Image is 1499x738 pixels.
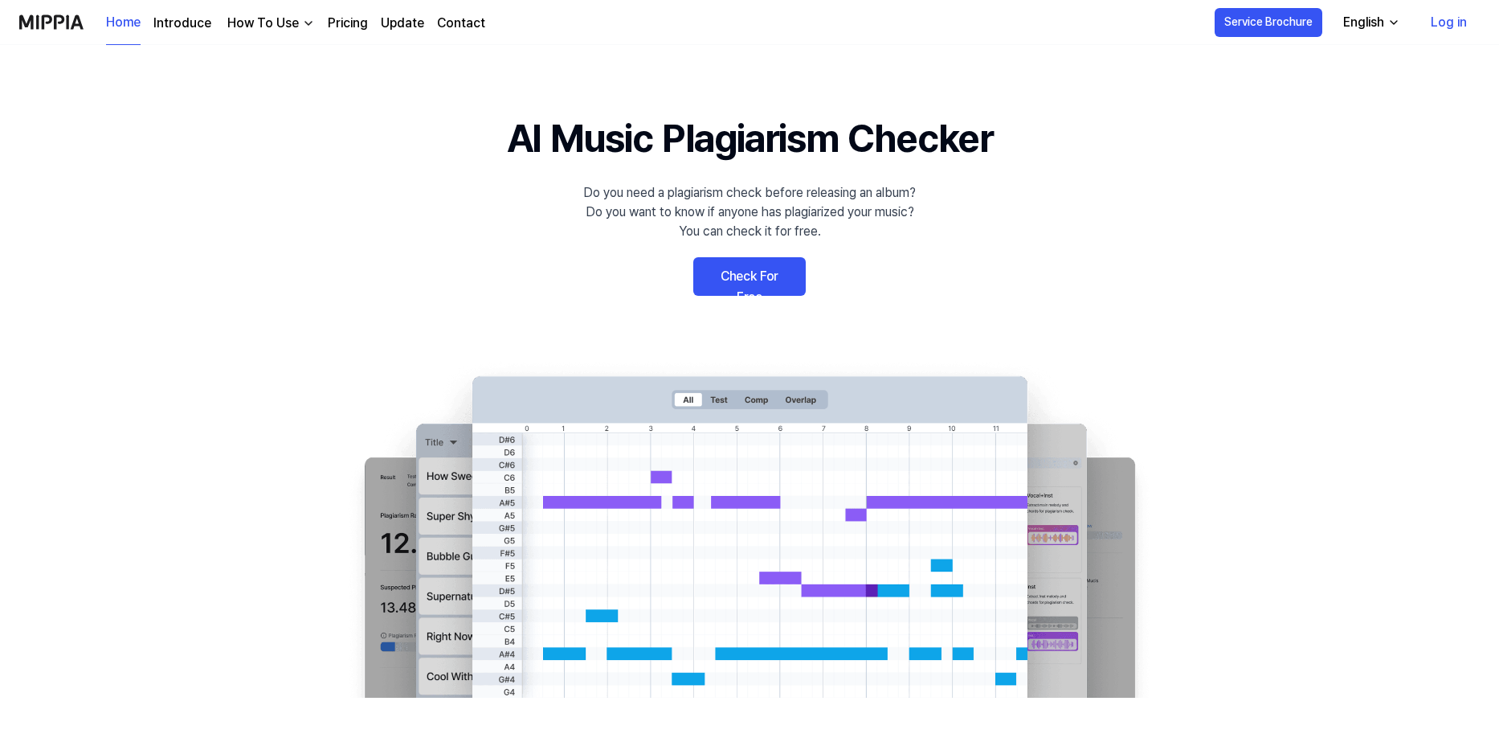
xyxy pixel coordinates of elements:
[1330,6,1410,39] button: English
[437,14,485,33] a: Contact
[507,109,993,167] h1: AI Music Plagiarism Checker
[224,14,302,33] div: How To Use
[224,14,315,33] button: How To Use
[693,257,806,296] a: Check For Free
[106,1,141,45] a: Home
[332,360,1167,698] img: main Image
[1340,13,1387,32] div: English
[1215,8,1322,37] button: Service Brochure
[583,183,916,241] div: Do you need a plagiarism check before releasing an album? Do you want to know if anyone has plagi...
[153,14,211,33] a: Introduce
[381,14,424,33] a: Update
[302,17,315,30] img: down
[328,14,368,33] a: Pricing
